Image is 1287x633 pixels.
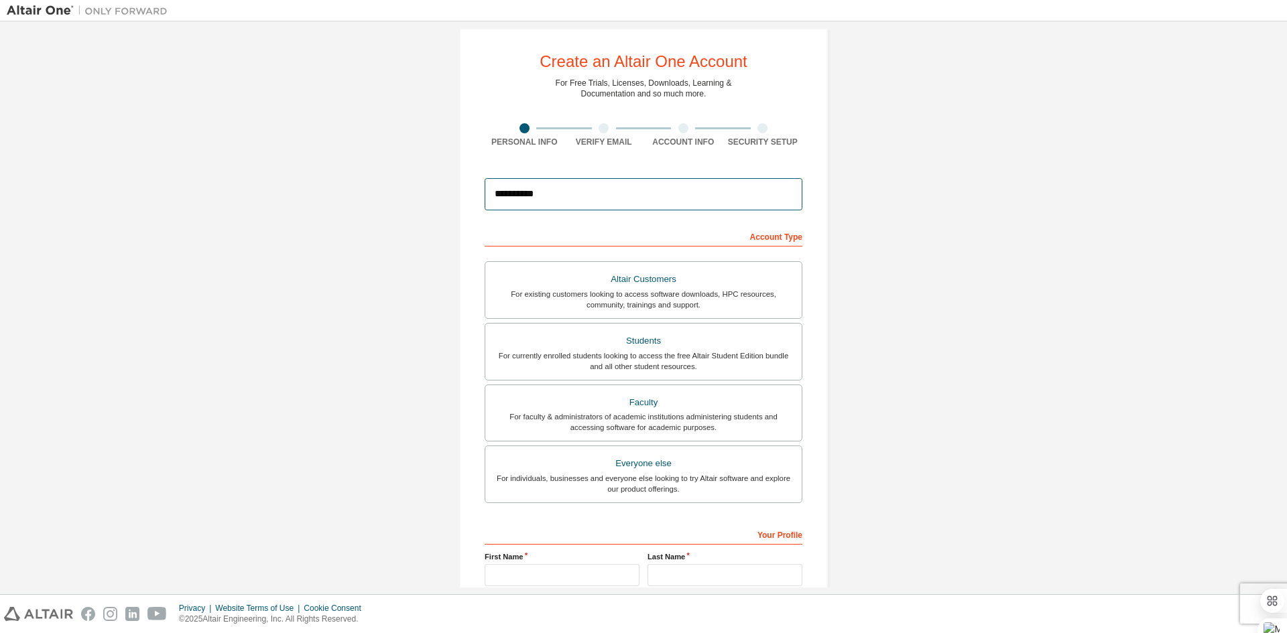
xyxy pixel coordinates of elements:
div: Your Profile [485,523,802,545]
div: Students [493,332,794,350]
div: Privacy [179,603,215,614]
div: Security Setup [723,137,803,147]
div: Cookie Consent [304,603,369,614]
img: Altair One [7,4,174,17]
img: youtube.svg [147,607,167,621]
label: First Name [485,551,639,562]
div: For currently enrolled students looking to access the free Altair Student Edition bundle and all ... [493,350,794,372]
div: For individuals, businesses and everyone else looking to try Altair software and explore our prod... [493,473,794,494]
div: Faculty [493,393,794,412]
div: Everyone else [493,454,794,473]
label: Last Name [648,551,802,562]
img: altair_logo.svg [4,607,73,621]
div: For existing customers looking to access software downloads, HPC resources, community, trainings ... [493,289,794,310]
img: linkedin.svg [125,607,139,621]
p: © 2025 Altair Engineering, Inc. All Rights Reserved. [179,614,369,625]
div: Account Info [643,137,723,147]
img: facebook.svg [81,607,95,621]
div: Create an Altair One Account [540,54,747,70]
div: Website Terms of Use [215,603,304,614]
div: For faculty & administrators of academic institutions administering students and accessing softwa... [493,411,794,433]
div: Account Type [485,225,802,247]
div: Personal Info [485,137,564,147]
img: instagram.svg [103,607,117,621]
div: Altair Customers [493,270,794,289]
div: Verify Email [564,137,644,147]
div: For Free Trials, Licenses, Downloads, Learning & Documentation and so much more. [556,78,732,99]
